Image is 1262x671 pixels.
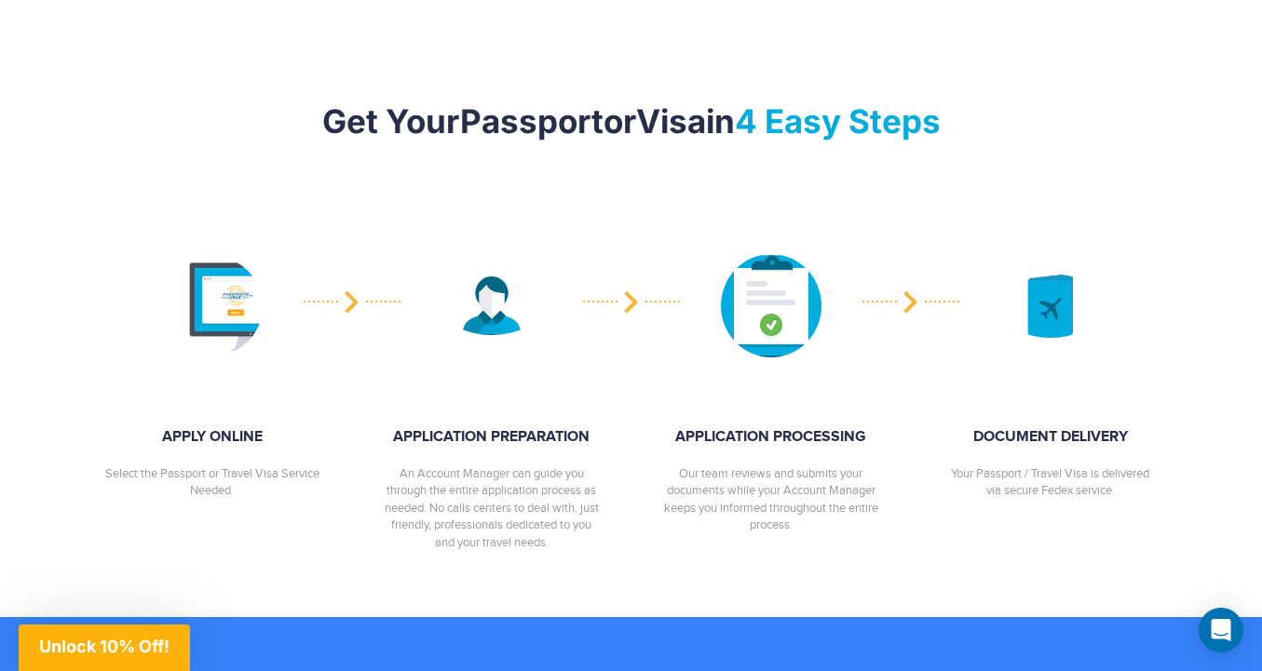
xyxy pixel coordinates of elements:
strong: APPLY ONLINE [105,427,319,449]
span: Unlock 10% Off! [39,637,170,656]
img: image description [1000,274,1101,337]
h2: Get Your or in [87,101,1176,141]
div: Unlock 10% Off! [19,624,190,671]
p: Your Passport / Travel Visa is delivered via secure Fedex service. [943,465,1158,500]
p: Our team reviews and submits your documents while your Account Manager keeps you informed through... [664,465,878,534]
img: image description [162,256,263,356]
strong: Passport [460,101,604,141]
div: Open Intercom Messenger [1199,608,1243,652]
p: Select the Passport or Travel Visa Service Needed. [105,465,319,500]
mark: 4 Easy Steps [735,101,941,141]
strong: APPLICATION PROCESSING [664,427,878,449]
p: An Account Manager can guide you through the entire application process as needed. No calls cente... [385,465,599,552]
strong: APPLICATION PREPARATION [385,427,599,449]
strong: Visa [636,101,706,141]
img: image description [441,276,542,335]
img: image description [721,254,821,357]
strong: DOCUMENT DELIVERY [943,427,1158,449]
